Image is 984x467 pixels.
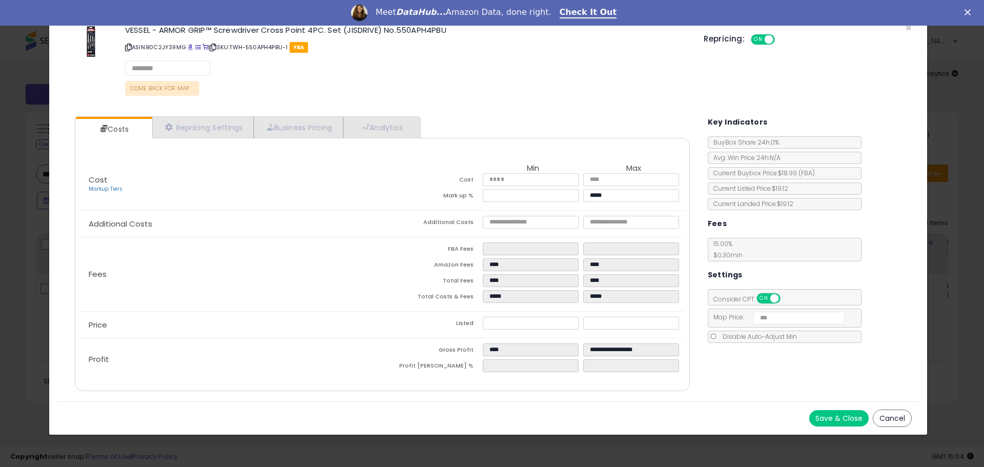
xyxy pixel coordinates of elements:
[708,251,743,259] span: $0.30 min
[188,43,193,51] a: BuyBox page
[382,317,483,333] td: Listed
[560,7,617,18] a: Check It Out
[382,173,483,189] td: Cost
[382,216,483,232] td: Additional Costs
[382,258,483,274] td: Amazon Fees
[80,270,382,278] p: Fees
[125,39,688,55] p: ASIN: B0C2JY39MG | SKU: TWH-550APH4PBU-1
[80,355,382,363] p: Profit
[382,274,483,290] td: Total Fees
[708,295,794,303] span: Consider CPT:
[708,217,727,230] h5: Fees
[75,119,151,139] a: Costs
[80,220,382,228] p: Additional Costs
[809,410,869,427] button: Save & Close
[125,81,199,96] p: COME BACK FOR MAP
[708,239,743,259] span: 15.00 %
[382,343,483,359] td: Gross Profit
[351,5,367,21] img: Profile image for Georgie
[80,321,382,329] p: Price
[708,153,781,162] span: Avg. Win Price 24h: N/A
[708,184,788,193] span: Current Listed Price: $19.12
[965,9,975,15] div: Close
[708,116,768,129] h5: Key Indicators
[905,21,912,35] span: ×
[125,26,688,34] h3: VESSEL - ARMOR GRIP™ Screwdriver Cross Point 4PC. Set (JISDRIVE) No.550APH4PBU
[396,7,446,17] i: DataHub...
[798,169,815,177] span: ( FBA )
[343,117,419,138] a: Analytics
[773,35,790,44] span: OFF
[708,169,815,177] span: Current Buybox Price:
[704,35,745,43] h5: Repricing:
[708,138,779,147] span: BuyBox Share 24h: 0%
[376,7,551,17] div: Meet Amazon Data, done right.
[717,332,797,341] span: Disable Auto-Adjust Min
[382,242,483,258] td: FBA Fees
[89,185,122,193] a: Markup Tiers
[757,294,770,303] span: ON
[80,176,382,193] p: Cost
[202,43,208,51] a: Your listing only
[290,42,309,53] span: FBA
[778,294,795,303] span: OFF
[708,313,845,321] span: Map Price:
[87,26,95,57] img: 316ZabeC1oL._SL60_.jpg
[873,410,912,427] button: Cancel
[195,43,201,51] a: All offer listings
[382,359,483,375] td: Profit [PERSON_NAME] %
[583,164,684,173] th: Max
[708,269,743,281] h5: Settings
[778,169,815,177] span: $18.99
[708,199,793,208] span: Current Landed Price: $19.12
[382,189,483,205] td: Mark up %
[254,117,343,138] a: Business Pricing
[483,164,583,173] th: Min
[382,290,483,306] td: Total Costs & Fees
[752,35,765,44] span: ON
[152,117,254,138] a: Repricing Settings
